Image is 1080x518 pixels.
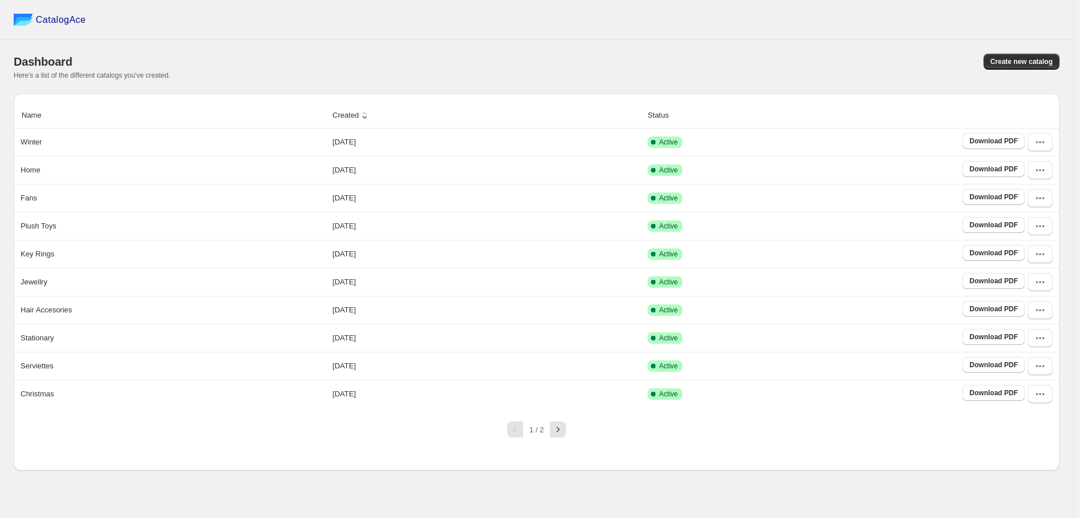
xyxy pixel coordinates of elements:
a: Download PDF [962,385,1025,401]
span: Download PDF [969,304,1018,314]
td: [DATE] [329,129,645,156]
span: Active [659,194,678,203]
span: Download PDF [969,164,1018,174]
span: Here's a list of the different catalogs you've created. [14,71,171,79]
a: Download PDF [962,273,1025,289]
button: Status [646,105,682,126]
span: Active [659,306,678,315]
a: Download PDF [962,357,1025,373]
td: [DATE] [329,296,645,324]
p: Hair Accesories [21,304,72,316]
span: Active [659,278,678,287]
span: Active [659,362,678,371]
span: Active [659,166,678,175]
td: [DATE] [329,268,645,296]
span: Download PDF [969,276,1018,286]
p: Winter [21,136,42,148]
span: Dashboard [14,55,72,68]
span: Create new catalog [990,57,1053,66]
td: [DATE] [329,184,645,212]
p: Jewellry [21,276,47,288]
button: Name [20,105,55,126]
p: Stationary [21,332,54,344]
span: Active [659,222,678,231]
span: Download PDF [969,248,1018,258]
p: Key Rings [21,248,54,260]
p: Serviettes [21,360,54,372]
span: Active [659,389,678,399]
img: catalog ace [14,14,33,26]
p: Home [21,164,41,176]
span: CatalogAce [36,14,86,26]
span: Download PDF [969,388,1018,397]
p: Fans [21,192,37,204]
span: Active [659,250,678,259]
span: Download PDF [969,136,1018,146]
td: [DATE] [329,352,645,380]
a: Download PDF [962,161,1025,177]
span: Active [659,334,678,343]
a: Download PDF [962,217,1025,233]
td: [DATE] [329,240,645,268]
td: [DATE] [329,380,645,408]
a: Download PDF [962,245,1025,261]
span: Download PDF [969,220,1018,230]
span: Download PDF [969,192,1018,202]
span: Download PDF [969,360,1018,370]
button: Created [331,105,372,126]
a: Download PDF [962,329,1025,345]
td: [DATE] [329,212,645,240]
button: Create new catalog [984,54,1059,70]
span: Active [659,138,678,147]
td: [DATE] [329,324,645,352]
span: Download PDF [969,332,1018,342]
p: Plush Toys [21,220,56,232]
p: Christmas [21,388,54,400]
td: [DATE] [329,156,645,184]
a: Download PDF [962,301,1025,317]
a: Download PDF [962,133,1025,149]
span: 1 / 2 [529,425,544,434]
a: Download PDF [962,189,1025,205]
